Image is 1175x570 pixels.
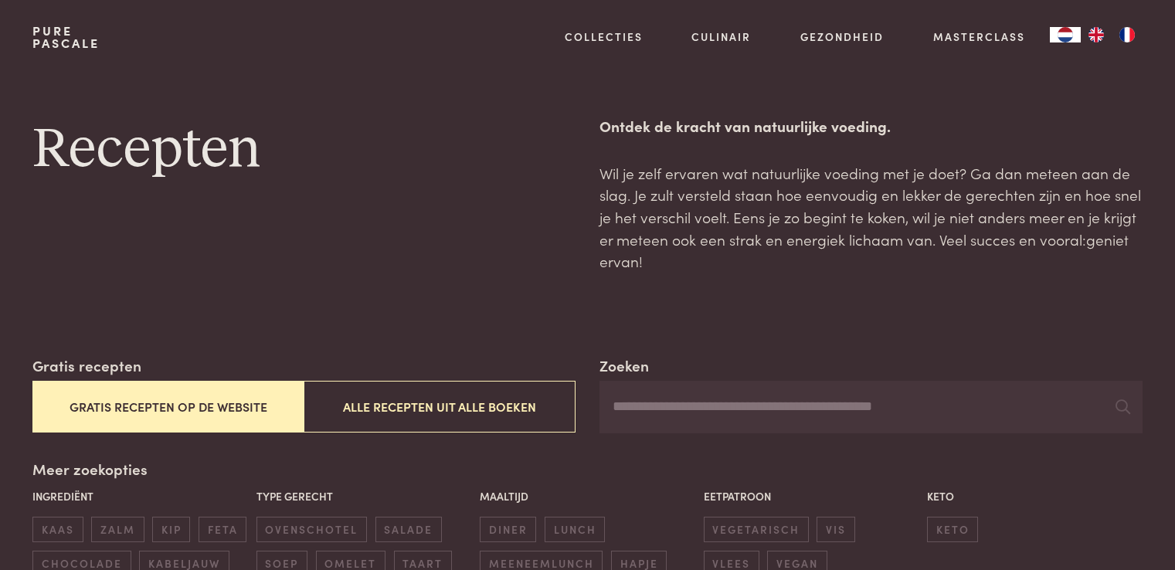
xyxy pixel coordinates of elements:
a: Culinair [691,29,751,45]
label: Gratis recepten [32,355,141,377]
a: FR [1112,27,1143,42]
div: Language [1050,27,1081,42]
a: Masterclass [933,29,1025,45]
button: Gratis recepten op de website [32,381,304,433]
button: Alle recepten uit alle boeken [304,381,575,433]
a: EN [1081,27,1112,42]
ul: Language list [1081,27,1143,42]
span: diner [480,517,536,542]
p: Eetpatroon [704,488,919,504]
p: Wil je zelf ervaren wat natuurlijke voeding met je doet? Ga dan meteen aan de slag. Je zult verst... [599,162,1142,273]
span: ovenschotel [256,517,367,542]
a: NL [1050,27,1081,42]
aside: Language selected: Nederlands [1050,27,1143,42]
span: vis [817,517,854,542]
a: Collecties [565,29,643,45]
span: lunch [545,517,605,542]
a: Gezondheid [800,29,884,45]
span: salade [375,517,442,542]
span: keto [927,517,978,542]
label: Zoeken [599,355,649,377]
span: kaas [32,517,83,542]
span: kip [152,517,190,542]
strong: Ontdek de kracht van natuurlijke voeding. [599,115,891,136]
span: feta [199,517,246,542]
p: Keto [927,488,1143,504]
h1: Recepten [32,115,575,185]
a: PurePascale [32,25,100,49]
p: Type gerecht [256,488,472,504]
p: Maaltijd [480,488,695,504]
span: vegetarisch [704,517,809,542]
p: Ingrediënt [32,488,248,504]
span: zalm [91,517,144,542]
